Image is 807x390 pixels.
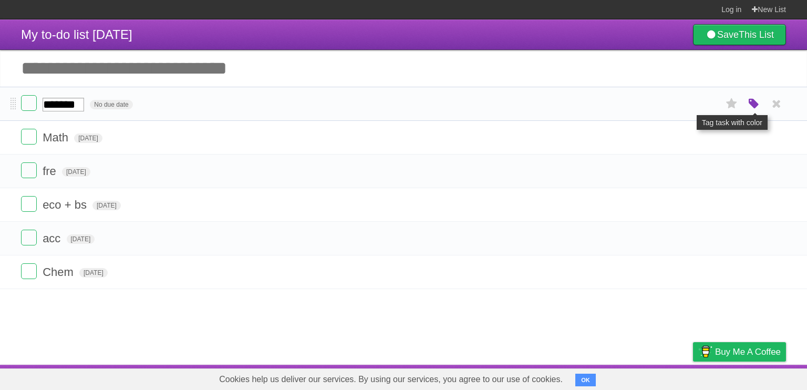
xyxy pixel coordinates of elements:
[43,265,76,279] span: Chem
[644,367,667,387] a: Terms
[21,162,37,178] label: Done
[693,24,786,45] a: SaveThis List
[43,232,63,245] span: acc
[43,165,59,178] span: fre
[21,230,37,245] label: Done
[698,343,712,361] img: Buy me a coffee
[553,367,575,387] a: About
[720,367,786,387] a: Suggest a feature
[67,234,95,244] span: [DATE]
[92,201,121,210] span: [DATE]
[679,367,707,387] a: Privacy
[575,374,596,386] button: OK
[209,369,573,390] span: Cookies help us deliver our services. By using our services, you agree to our use of cookies.
[693,342,786,362] a: Buy me a coffee
[62,167,90,177] span: [DATE]
[21,196,37,212] label: Done
[43,198,89,211] span: eco + bs
[588,367,630,387] a: Developers
[722,95,742,112] label: Star task
[21,263,37,279] label: Done
[43,131,71,144] span: Math
[21,95,37,111] label: Done
[21,129,37,145] label: Done
[21,27,132,42] span: My to-do list [DATE]
[74,134,102,143] span: [DATE]
[79,268,108,278] span: [DATE]
[739,29,774,40] b: This List
[715,343,781,361] span: Buy me a coffee
[90,100,132,109] span: No due date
